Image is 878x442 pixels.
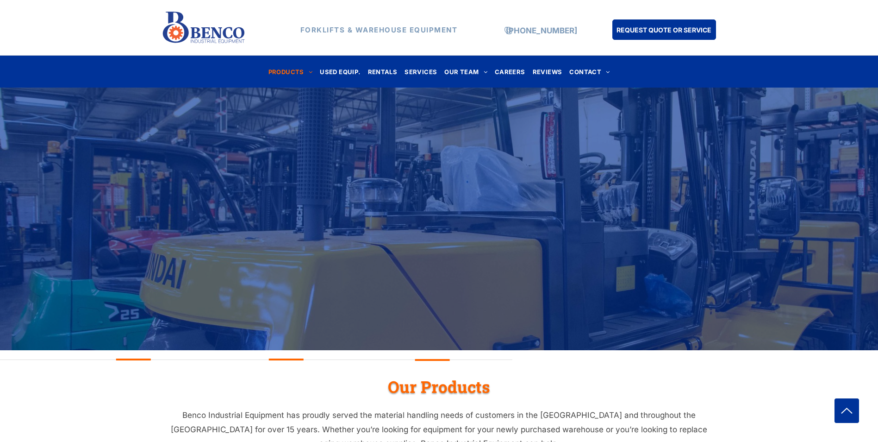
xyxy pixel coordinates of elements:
[162,264,260,295] span: Products
[316,65,364,78] a: USED EQUIP.
[388,376,490,397] span: Our Products
[491,65,529,78] a: CAREERS
[612,19,716,40] a: REQUEST QUOTE OR SERVICE
[616,21,711,38] span: REQUEST QUOTE OR SERVICE
[506,26,577,35] a: [PHONE_NUMBER]
[401,65,441,78] a: SERVICES
[364,65,401,78] a: RENTALS
[441,65,491,78] a: OUR TEAM
[300,25,458,34] strong: FORKLIFTS & WAREHOUSE EQUIPMENT
[265,65,317,78] a: PRODUCTS
[529,65,566,78] a: REVIEWS
[566,65,613,78] a: CONTACT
